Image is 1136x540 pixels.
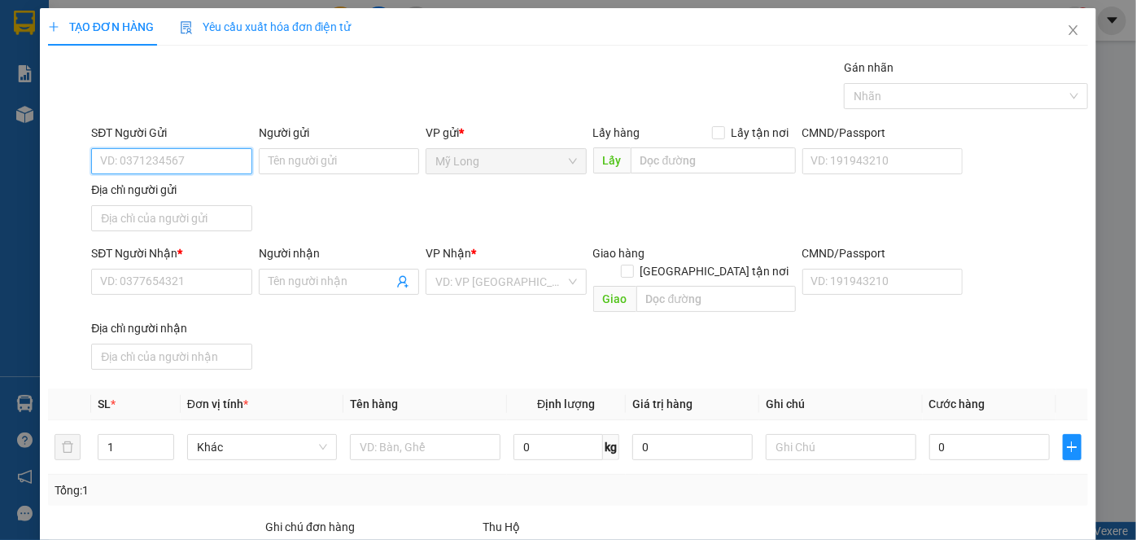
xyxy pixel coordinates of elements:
[603,434,619,460] span: kg
[259,124,419,142] div: Người gửi
[91,244,251,262] div: SĐT Người Nhận
[483,520,520,533] span: Thu Hộ
[396,275,409,288] span: user-add
[14,53,182,76] div: 0794979006
[197,435,328,459] span: Khác
[91,124,251,142] div: SĐT Người Gửi
[844,61,894,74] label: Gán nhãn
[14,15,39,33] span: Gửi:
[1051,8,1096,54] button: Close
[593,126,640,139] span: Lấy hàng
[593,286,636,312] span: Giao
[929,397,985,410] span: Cước hàng
[14,33,182,53] div: [PERSON_NAME]
[350,434,500,460] input: VD: Bàn, Ghế
[91,181,251,199] div: Địa chỉ người gửi
[802,244,963,262] div: CMND/Passport
[55,481,439,499] div: Tổng: 1
[759,389,923,420] th: Ghi chú
[1064,441,1081,454] span: plus
[259,244,419,262] div: Người nhận
[725,124,796,142] span: Lấy tận nơi
[802,124,963,142] div: CMND/Passport
[91,205,251,231] input: Địa chỉ của người gửi
[593,147,631,173] span: Lấy
[91,344,251,370] input: Địa chỉ của người nhận
[426,124,586,142] div: VP gửi
[631,147,796,173] input: Dọc đường
[265,520,355,533] label: Ghi chú đơn hàng
[194,70,359,93] div: 0907709832
[1063,434,1082,460] button: plus
[194,14,359,50] div: [GEOGRAPHIC_DATA]
[632,397,693,410] span: Giá trị hàng
[55,434,81,460] button: delete
[180,21,193,34] img: icon
[187,397,248,410] span: Đơn vị tính
[14,14,182,33] div: Mỹ Long
[48,21,59,33] span: plus
[14,76,182,134] div: TỔ 8 ẤP [GEOGRAPHIC_DATA], [GEOGRAPHIC_DATA]
[632,434,753,460] input: 0
[180,20,352,33] span: Yêu cầu xuất hóa đơn điện tử
[593,247,645,260] span: Giao hàng
[1067,24,1080,37] span: close
[48,20,154,33] span: TẠO ĐƠN HÀNG
[634,262,796,280] span: [GEOGRAPHIC_DATA] tận nơi
[194,14,233,31] span: Nhận:
[98,397,111,410] span: SL
[435,149,576,173] span: Mỹ Long
[194,50,359,70] div: THÚY ANH
[426,247,471,260] span: VP Nhận
[766,434,916,460] input: Ghi Chú
[537,397,595,410] span: Định lượng
[350,397,398,410] span: Tên hàng
[91,319,251,337] div: Địa chỉ người nhận
[636,286,796,312] input: Dọc đường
